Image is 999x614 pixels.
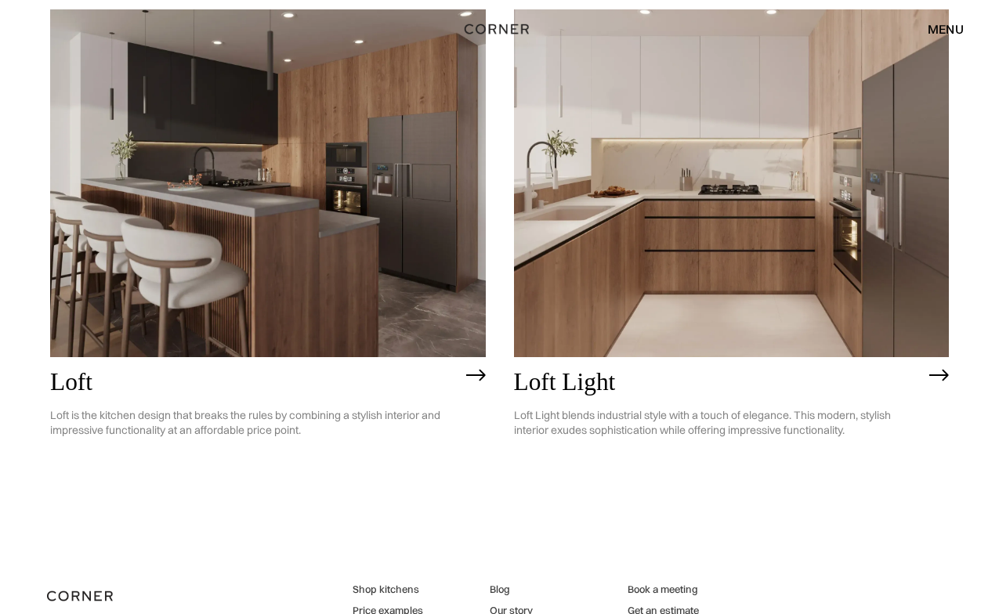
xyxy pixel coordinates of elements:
p: Loft is the kitchen design that breaks the rules by combining a stylish interior and impressive f... [50,396,458,450]
a: home [454,19,546,39]
div: menu [912,16,964,42]
a: Shop kitchens [353,583,440,597]
h2: Loft [50,369,458,395]
p: Loft Light blends industrial style with a touch of elegance. This modern, stylish interior exudes... [514,396,922,450]
div: menu [928,23,964,35]
a: Blog [490,583,585,597]
a: LoftLoft is the kitchen design that breaks the rules by combining a stylish interior and impressi... [50,9,486,547]
h2: Loft Light [514,369,922,395]
a: Loft LightLoft Light blends industrial style with a touch of elegance. This modern, stylish inter... [514,9,950,547]
a: Book a meeting [628,583,699,597]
